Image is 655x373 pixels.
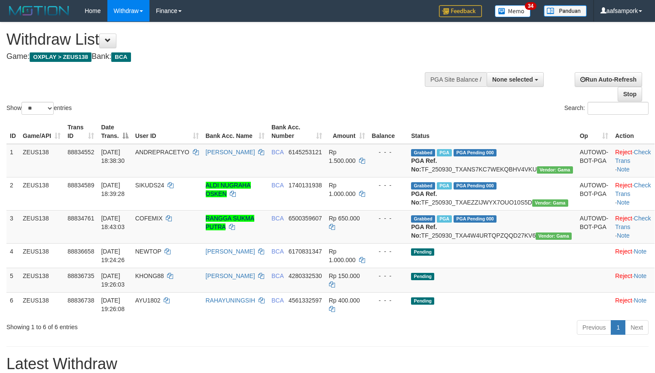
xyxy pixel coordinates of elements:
span: PGA Pending [454,149,497,156]
span: PGA Pending [454,215,497,223]
th: Bank Acc. Name: activate to sort column ascending [202,119,268,144]
img: MOTION_logo.png [6,4,72,17]
a: Previous [577,320,611,335]
a: RANGGA SUKMA PUTRA [206,215,255,230]
td: · · [612,177,654,210]
button: None selected [487,72,544,87]
span: Copy 4561332597 to clipboard [289,297,322,304]
span: BCA [271,248,283,255]
td: ZEUS138 [19,268,64,292]
td: 5 [6,268,19,292]
td: · [612,268,654,292]
span: [DATE] 18:43:03 [101,215,125,230]
th: Bank Acc. Number: activate to sort column ascending [268,119,326,144]
select: Showentries [21,102,54,115]
span: Copy 6145253121 to clipboard [289,149,322,156]
span: Vendor URL: https://trx31.1velocity.biz [536,232,572,240]
span: Rp 650.000 [329,215,360,222]
span: Marked by aafsolysreylen [437,182,452,190]
div: - - - [372,148,405,156]
td: 2 [6,177,19,210]
td: 6 [6,292,19,317]
span: SIKUDS24 [135,182,165,189]
div: - - - [372,247,405,256]
td: ZEUS138 [19,144,64,177]
label: Search: [564,102,649,115]
th: Status [408,119,576,144]
span: 88834589 [67,182,94,189]
a: Note [617,199,630,206]
td: AUTOWD-BOT-PGA [576,144,612,177]
a: Note [634,248,647,255]
span: Rp 1.000.000 [329,248,356,263]
th: Game/API: activate to sort column ascending [19,119,64,144]
a: Run Auto-Refresh [575,72,642,87]
span: [DATE] 18:38:30 [101,149,125,164]
td: ZEUS138 [19,177,64,210]
h4: Game: Bank: [6,52,428,61]
span: Copy 4280332530 to clipboard [289,272,322,279]
td: TF_250930_TXAEZZIJWYX7OUO10S5D [408,177,576,210]
th: Trans ID: activate to sort column ascending [64,119,97,144]
span: Marked by aafsolysreylen [437,149,452,156]
h1: Latest Withdraw [6,355,649,373]
div: - - - [372,214,405,223]
td: ZEUS138 [19,292,64,317]
span: 88836738 [67,297,94,304]
span: [DATE] 19:26:03 [101,272,125,288]
span: Pending [411,273,434,280]
img: Button%20Memo.svg [495,5,531,17]
a: Note [617,166,630,173]
span: [DATE] 19:24:26 [101,248,125,263]
span: COFEMIX [135,215,163,222]
td: TF_250930_TXANS7KC7WEKQBHV4VKU [408,144,576,177]
span: BCA [271,272,283,279]
span: ANDREPRACETYO [135,149,189,156]
img: Feedback.jpg [439,5,482,17]
a: [PERSON_NAME] [206,248,255,255]
span: 88834552 [67,149,94,156]
a: 1 [611,320,625,335]
a: Note [634,272,647,279]
span: Rp 400.000 [329,297,360,304]
span: NEWTOP [135,248,161,255]
a: [PERSON_NAME] [206,149,255,156]
td: TF_250930_TXA4W4URTQPZQQD27KV6 [408,210,576,243]
span: BCA [111,52,131,62]
input: Search: [588,102,649,115]
td: · · [612,144,654,177]
td: ZEUS138 [19,243,64,268]
span: PGA Pending [454,182,497,190]
span: 88836735 [67,272,94,279]
a: Check Trans [615,215,651,230]
h1: Withdraw List [6,31,428,48]
a: Reject [615,149,632,156]
td: AUTOWD-BOT-PGA [576,177,612,210]
a: RAHAYUNINGSIH [206,297,256,304]
span: 34 [525,2,536,10]
span: BCA [271,215,283,222]
a: Stop [618,87,642,101]
td: · [612,243,654,268]
th: Balance [369,119,408,144]
td: ZEUS138 [19,210,64,243]
span: Copy 6500359607 to clipboard [289,215,322,222]
span: Grabbed [411,149,435,156]
th: Date Trans.: activate to sort column descending [97,119,131,144]
span: AYU1802 [135,297,161,304]
span: Pending [411,248,434,256]
td: · [612,292,654,317]
td: 4 [6,243,19,268]
td: · · [612,210,654,243]
a: Reject [615,248,632,255]
b: PGA Ref. No: [411,190,437,206]
span: OXPLAY > ZEUS138 [30,52,91,62]
label: Show entries [6,102,72,115]
a: Reject [615,215,632,222]
a: Reject [615,182,632,189]
div: - - - [372,296,405,305]
a: ALDI NUGRAHA OSKEN [206,182,251,197]
span: Marked by aafsolysreylen [437,215,452,223]
a: Check Trans [615,149,651,164]
span: Rp 1.500.000 [329,149,356,164]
